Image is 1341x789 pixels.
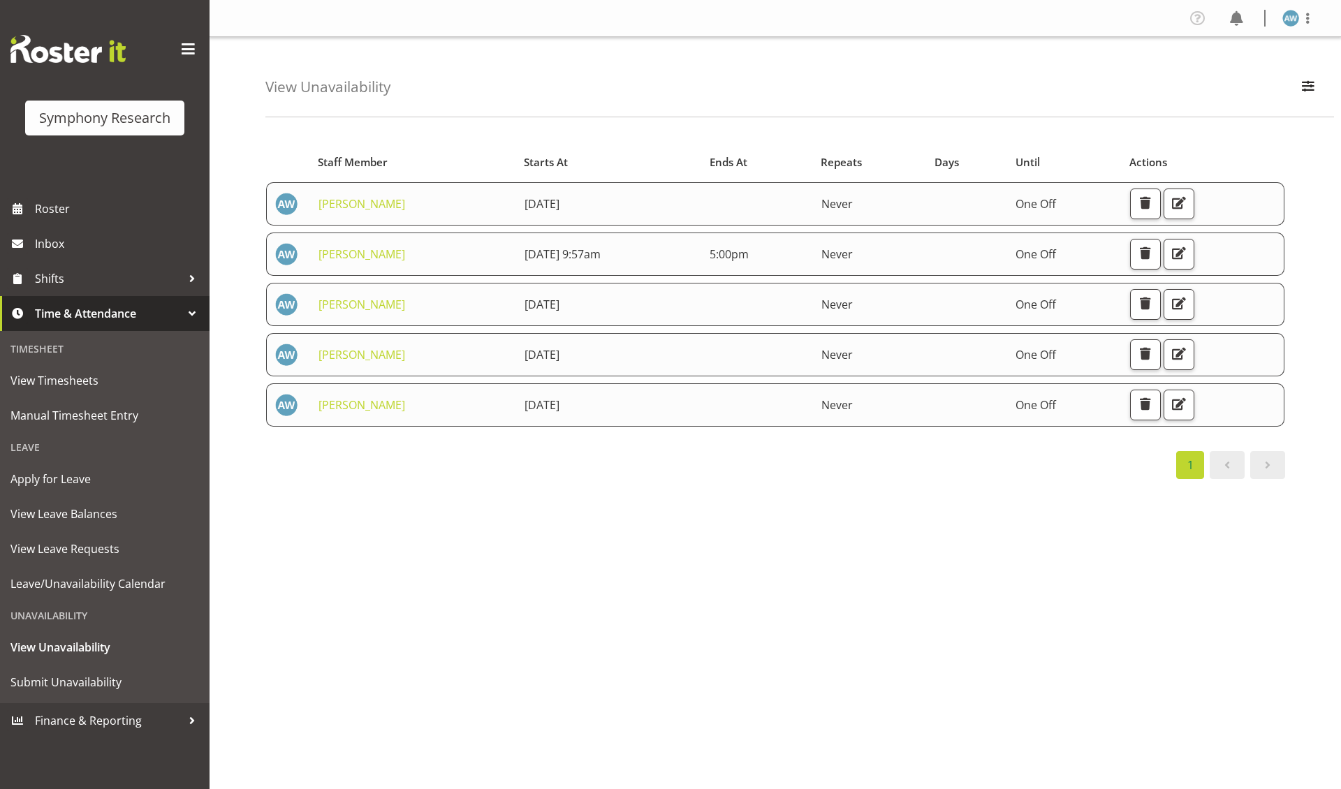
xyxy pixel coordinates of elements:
a: [PERSON_NAME] [318,397,405,413]
img: angela-ward1839.jpg [275,394,298,416]
span: Manual Timesheet Entry [10,405,199,426]
div: Unavailability [3,601,206,630]
span: Leave/Unavailability Calendar [10,573,199,594]
img: angela-ward1839.jpg [275,293,298,316]
button: Delete Unavailability [1130,189,1161,219]
span: One Off [1016,347,1056,362]
img: angela-ward1839.jpg [275,193,298,215]
button: Delete Unavailability [1130,339,1161,370]
span: Inbox [35,233,203,254]
h4: View Unavailability [265,79,390,95]
img: angela-ward1839.jpg [275,344,298,366]
a: Apply for Leave [3,462,206,496]
span: Never [821,297,853,312]
span: View Leave Balances [10,503,199,524]
a: [PERSON_NAME] [318,246,405,262]
button: Edit Unavailability [1164,189,1194,219]
a: Submit Unavailability [3,665,206,700]
div: Starts At [524,154,693,170]
span: [DATE] 9:57am [525,246,601,262]
img: angela-ward1839.jpg [275,243,298,265]
span: View Unavailability [10,637,199,658]
span: One Off [1016,246,1056,262]
a: View Timesheets [3,363,206,398]
div: Timesheet [3,334,206,363]
span: Never [821,196,853,212]
a: View Leave Balances [3,496,206,531]
span: Shifts [35,268,182,289]
span: 5:00pm [710,246,749,262]
img: angela-ward1839.jpg [1282,10,1299,27]
a: View Unavailability [3,630,206,665]
span: One Off [1016,196,1056,212]
div: Staff Member [318,154,508,170]
button: Edit Unavailability [1164,390,1194,420]
div: Days [935,154,999,170]
div: Leave [3,433,206,462]
button: Edit Unavailability [1164,289,1194,320]
a: [PERSON_NAME] [318,196,405,212]
span: Apply for Leave [10,469,199,489]
div: Until [1016,154,1114,170]
div: Ends At [710,154,805,170]
span: Roster [35,198,203,219]
div: Repeats [821,154,918,170]
span: View Leave Requests [10,538,199,559]
a: View Leave Requests [3,531,206,566]
span: Finance & Reporting [35,710,182,731]
span: [DATE] [525,196,559,212]
span: One Off [1016,297,1056,312]
button: Filter Employees [1294,72,1323,103]
div: Symphony Research [39,108,170,128]
span: Time & Attendance [35,303,182,324]
a: Leave/Unavailability Calendar [3,566,206,601]
span: [DATE] [525,297,559,312]
button: Delete Unavailability [1130,289,1161,320]
span: View Timesheets [10,370,199,391]
a: [PERSON_NAME] [318,297,405,312]
button: Delete Unavailability [1130,390,1161,420]
span: [DATE] [525,397,559,413]
span: Never [821,347,853,362]
span: One Off [1016,397,1056,413]
a: [PERSON_NAME] [318,347,405,362]
button: Edit Unavailability [1164,239,1194,270]
span: Never [821,246,853,262]
button: Delete Unavailability [1130,239,1161,270]
span: Submit Unavailability [10,672,199,693]
img: Rosterit website logo [10,35,126,63]
a: Manual Timesheet Entry [3,398,206,433]
div: Actions [1129,154,1277,170]
span: Never [821,397,853,413]
span: [DATE] [525,347,559,362]
button: Edit Unavailability [1164,339,1194,370]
